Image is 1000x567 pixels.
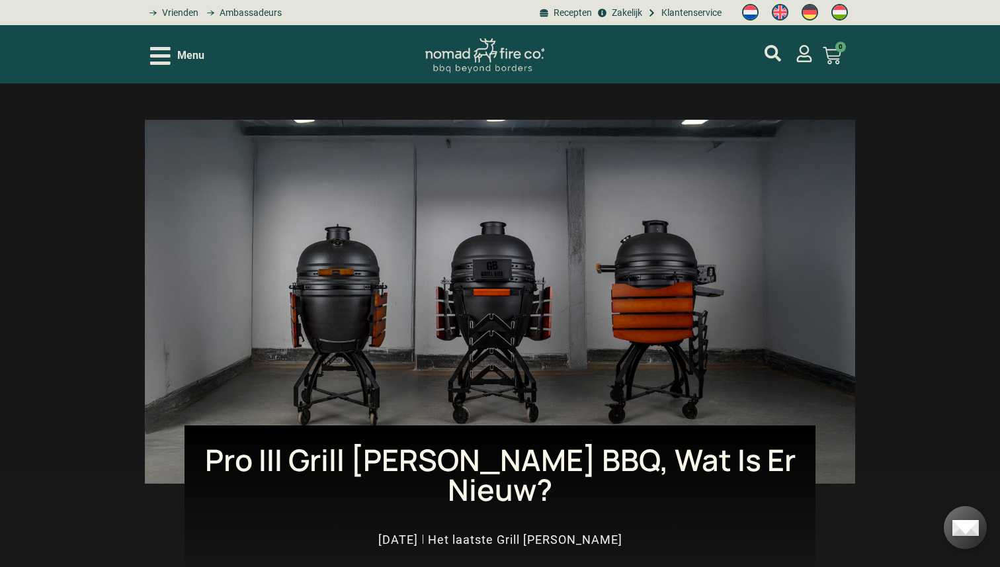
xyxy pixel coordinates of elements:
a: Switch to Hongaars [825,1,854,24]
h1: Pro III Grill [PERSON_NAME] BBQ, Wat Is Er Nieuw? [204,445,796,505]
a: Het laatste Grill [PERSON_NAME] [428,533,622,546]
span: Menu [177,48,204,64]
img: Nederlands [742,4,759,21]
a: grill bill vrienden [145,6,198,20]
a: Switch to Duits [795,1,825,24]
a: grill bill ambassadors [202,6,281,20]
a: [DATE] [378,531,418,548]
a: grill bill klantenservice [646,6,722,20]
span: Zakelijk [608,6,642,20]
a: 0 [807,38,857,73]
a: grill bill zakeljk [595,6,642,20]
div: Open/Close Menu [150,44,204,67]
time: [DATE] [378,533,418,546]
img: Engels [772,4,788,21]
span: 0 [835,42,846,52]
a: BBQ recepten [538,6,592,20]
img: Pro III Kamado BBQ [145,120,855,484]
img: Nomad Logo [425,38,544,73]
span: Ambassadeurs [216,6,282,20]
a: mijn account [765,45,781,62]
a: mijn account [796,45,813,62]
img: Duits [802,4,818,21]
span: Recepten [550,6,592,20]
img: Hongaars [831,4,848,21]
span: Vrienden [159,6,198,20]
span: Klantenservice [658,6,722,20]
a: Switch to Engels [765,1,795,24]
